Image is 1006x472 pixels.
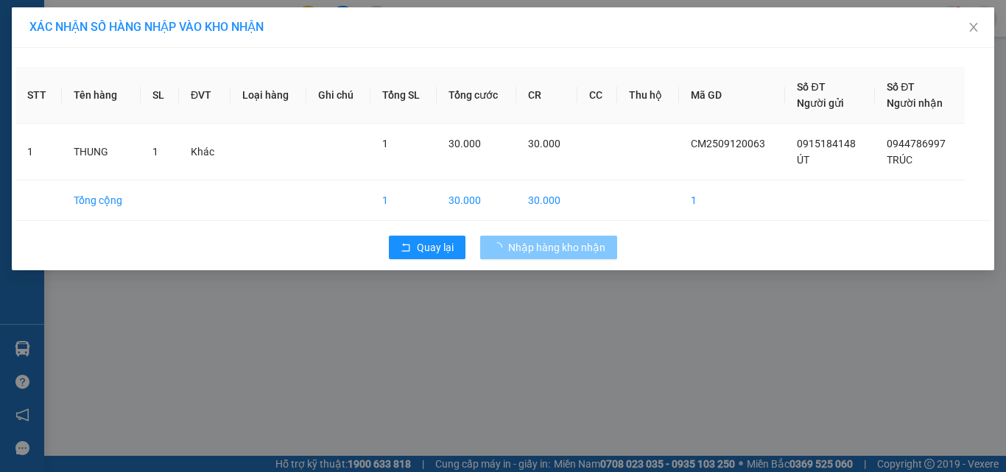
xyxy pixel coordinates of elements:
[370,180,437,221] td: 1
[887,154,912,166] span: TRÚC
[449,138,481,149] span: 30.000
[7,51,281,69] li: 02839.63.63.63
[7,92,202,116] b: GỬI : Bến xe Bạc Liêu
[679,180,786,221] td: 1
[401,242,411,254] span: rollback
[15,124,62,180] td: 1
[577,67,617,124] th: CC
[691,138,765,149] span: CM2509120063
[179,124,231,180] td: Khác
[382,138,388,149] span: 1
[15,67,62,124] th: STT
[7,32,281,51] li: 85 [PERSON_NAME]
[62,124,141,180] td: THUNG
[528,138,560,149] span: 30.000
[887,138,946,149] span: 0944786997
[370,67,437,124] th: Tổng SL
[62,180,141,221] td: Tổng cộng
[797,81,825,93] span: Số ĐT
[179,67,231,124] th: ĐVT
[85,35,96,47] span: environment
[437,67,516,124] th: Tổng cước
[306,67,370,124] th: Ghi chú
[953,7,994,49] button: Close
[968,21,979,33] span: close
[516,180,577,221] td: 30.000
[516,67,577,124] th: CR
[508,239,605,256] span: Nhập hàng kho nhận
[679,67,786,124] th: Mã GD
[141,67,179,124] th: SL
[152,146,158,158] span: 1
[417,239,454,256] span: Quay lại
[797,154,809,166] span: ÚT
[389,236,465,259] button: rollbackQuay lại
[797,138,856,149] span: 0915184148
[480,236,617,259] button: Nhập hàng kho nhận
[887,81,915,93] span: Số ĐT
[85,10,208,28] b: [PERSON_NAME]
[887,97,943,109] span: Người nhận
[62,67,141,124] th: Tên hàng
[437,180,516,221] td: 30.000
[231,67,306,124] th: Loại hàng
[492,242,508,253] span: loading
[85,54,96,66] span: phone
[797,97,844,109] span: Người gửi
[617,67,679,124] th: Thu hộ
[29,20,264,34] span: XÁC NHẬN SỐ HÀNG NHẬP VÀO KHO NHẬN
